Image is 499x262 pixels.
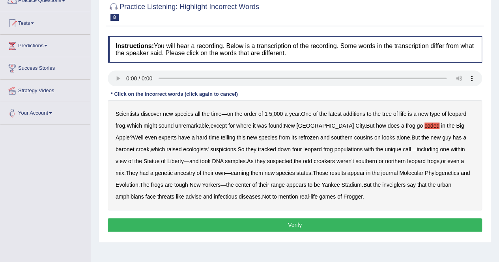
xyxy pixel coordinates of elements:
b: the [373,182,381,188]
b: they [255,158,265,164]
b: Big [456,123,464,129]
b: to [272,193,277,200]
b: discover [141,111,161,117]
b: like [176,193,184,200]
b: refrozen [299,134,319,141]
b: threats [157,193,174,200]
b: or [379,158,383,164]
a: Strategy Videos [0,80,90,99]
b: the [372,170,379,176]
b: was [257,123,267,129]
b: one [440,146,449,152]
b: Apple [116,134,130,141]
b: with [364,146,374,152]
b: order [244,111,257,117]
b: from [279,134,290,141]
a: Success Stories [0,57,90,77]
b: results [329,170,346,176]
b: their [258,182,269,188]
b: where [236,123,251,129]
b: of [393,111,398,117]
b: genetic [155,170,173,176]
b: of [252,182,257,188]
b: tracked [258,146,276,152]
b: a [463,134,466,141]
b: or [441,158,446,164]
b: the [447,123,454,129]
b: time [211,111,221,117]
b: journal [381,170,398,176]
b: unique [385,146,401,152]
b: even [145,134,157,141]
b: is [408,111,412,117]
b: Yorkers [202,182,221,188]
b: for [228,123,235,129]
b: even [447,158,459,164]
b: odd [303,158,312,164]
b: City [355,123,364,129]
b: the [428,182,435,188]
b: the [202,111,209,117]
b: Yankee [321,182,340,188]
b: Scientists [116,111,139,117]
b: the [421,134,429,141]
b: in [441,123,445,129]
b: view [116,158,127,164]
b: games [319,193,336,200]
b: and [461,170,470,176]
b: samples [225,158,245,164]
b: guy [442,134,451,141]
b: Liberty [167,158,184,164]
b: new [418,111,428,117]
b: took [200,158,210,164]
a: Tests [0,12,90,32]
b: might [144,123,157,129]
b: year [289,111,299,117]
b: urban [437,182,451,188]
b: had [140,170,149,176]
b: species [174,111,193,117]
b: time [209,134,219,141]
b: frog [406,123,415,129]
b: a [413,111,417,117]
b: cousins [354,134,373,141]
b: So [237,146,244,152]
b: its [292,134,297,141]
b: the [226,182,234,188]
b: DNA [212,158,223,164]
b: the [235,111,242,117]
b: baronet [116,146,134,152]
div: — , . . , : . ? . , . — — . , , . — . . — . . - . [108,100,482,210]
b: 000 [274,111,283,117]
b: Instructions: [116,43,154,49]
b: type [430,111,440,117]
a: Your Account [0,102,90,122]
b: all [195,111,200,117]
b: real [299,193,308,200]
b: raised [166,146,181,152]
b: status [296,170,311,176]
b: tree [382,111,392,117]
b: ecologists' [183,146,209,152]
b: advise [185,193,201,200]
b: Stadium [341,182,361,188]
b: has [452,134,462,141]
b: frog [116,123,125,129]
h4: You will hear a recording. Below is a transcription of the recording. Some words in the transcrip... [108,36,482,63]
b: range [271,182,285,188]
b: that [417,182,426,188]
b: the [373,111,380,117]
b: say [407,182,416,188]
b: the [319,111,327,117]
b: New [284,123,295,129]
b: their [203,170,213,176]
b: a [192,134,195,141]
b: down [278,146,291,152]
b: of [337,193,342,200]
b: Those [313,170,328,176]
b: go [417,123,423,129]
b: northern [385,158,406,164]
b: Phylogenetics [425,170,459,176]
b: they [246,146,256,152]
b: own [215,170,225,176]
